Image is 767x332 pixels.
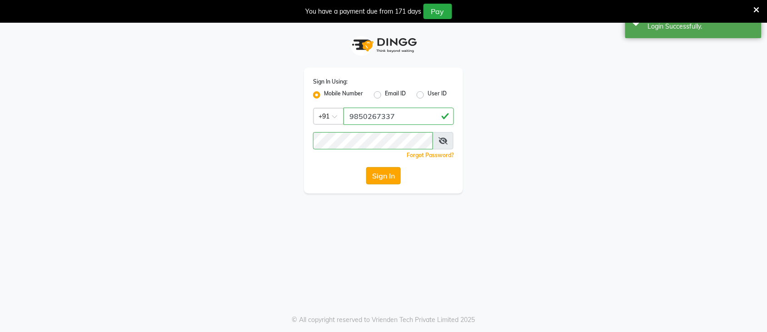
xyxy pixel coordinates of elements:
a: Forgot Password? [407,152,454,159]
input: Username [344,108,454,125]
input: Username [313,132,433,149]
label: Email ID [385,89,406,100]
button: Sign In [366,167,401,184]
div: You have a payment due from 171 days [306,7,422,16]
label: Mobile Number [324,89,363,100]
div: Login Successfully. [648,22,755,31]
button: Pay [423,4,452,19]
label: User ID [428,89,447,100]
label: Sign In Using: [313,78,348,86]
img: logo1.svg [347,32,420,59]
